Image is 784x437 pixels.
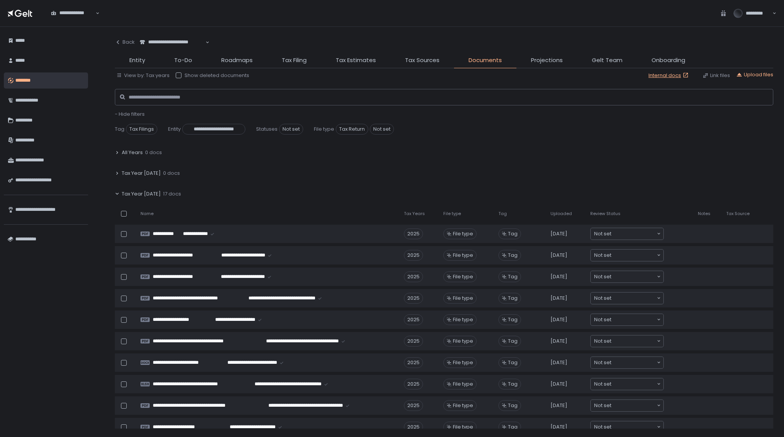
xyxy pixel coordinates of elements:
[550,273,567,280] span: [DATE]
[115,126,124,133] span: Tag
[611,402,656,409] input: Search for option
[611,251,656,259] input: Search for option
[611,423,656,431] input: Search for option
[469,56,502,65] span: Documents
[404,271,423,282] div: 2025
[591,421,663,433] div: Search for option
[594,359,611,366] span: Not set
[508,230,518,237] span: Tag
[135,34,209,51] div: Search for option
[591,335,663,347] div: Search for option
[314,126,334,133] span: File type
[594,316,611,324] span: Not set
[404,250,423,261] div: 2025
[736,71,773,78] button: Upload files
[115,111,145,118] button: - Hide filters
[591,250,663,261] div: Search for option
[140,46,205,53] input: Search for option
[453,424,473,430] span: File type
[404,379,423,389] div: 2025
[550,230,567,237] span: [DATE]
[594,294,611,302] span: Not set
[594,230,611,238] span: Not set
[453,230,473,237] span: File type
[115,110,145,118] span: - Hide filters
[51,16,95,24] input: Search for option
[453,316,473,323] span: File type
[498,211,507,217] span: Tag
[508,402,518,409] span: Tag
[508,424,518,430] span: Tag
[550,359,567,366] span: [DATE]
[404,400,423,411] div: 2025
[453,295,473,302] span: File type
[443,211,461,217] span: File type
[508,381,518,388] span: Tag
[591,314,663,325] div: Search for option
[611,359,656,366] input: Search for option
[508,295,518,302] span: Tag
[611,294,656,302] input: Search for option
[594,273,611,281] span: Not set
[404,336,423,347] div: 2025
[163,191,181,197] span: 17 docs
[611,316,656,324] input: Search for option
[453,338,473,345] span: File type
[370,124,394,135] span: Not set
[550,295,567,302] span: [DATE]
[336,124,368,135] span: Tax Return
[611,380,656,388] input: Search for option
[404,228,423,239] div: 2025
[591,400,663,411] div: Search for option
[145,149,162,156] span: 0 docs
[592,56,622,65] span: Gelt Team
[336,56,376,65] span: Tax Estimates
[453,381,473,388] span: File type
[531,56,563,65] span: Projections
[46,5,100,21] div: Search for option
[404,357,423,368] div: 2025
[591,378,663,390] div: Search for option
[282,56,307,65] span: Tax Filing
[404,293,423,304] div: 2025
[453,273,473,280] span: File type
[508,359,518,366] span: Tag
[652,56,685,65] span: Onboarding
[726,211,750,217] span: Tax Source
[122,191,161,197] span: Tax Year [DATE]
[453,359,473,366] span: File type
[129,56,145,65] span: Entity
[702,72,730,79] div: Link files
[174,56,192,65] span: To-Do
[550,424,567,430] span: [DATE]
[611,230,656,238] input: Search for option
[591,357,663,368] div: Search for option
[611,337,656,345] input: Search for option
[163,170,180,177] span: 0 docs
[168,126,181,133] span: Entity
[648,72,690,79] a: Internal docs
[256,126,278,133] span: Statuses
[611,273,656,281] input: Search for option
[508,338,518,345] span: Tag
[404,211,425,217] span: Tax Years
[404,422,423,432] div: 2025
[453,402,473,409] span: File type
[594,337,611,345] span: Not set
[453,252,473,259] span: File type
[550,252,567,259] span: [DATE]
[279,124,303,135] span: Not set
[591,271,663,283] div: Search for option
[550,381,567,388] span: [DATE]
[594,251,611,259] span: Not set
[591,228,663,240] div: Search for option
[594,402,611,409] span: Not set
[126,124,157,135] span: Tax Filings
[405,56,439,65] span: Tax Sources
[122,170,161,177] span: Tax Year [DATE]
[122,149,143,156] span: All Years
[115,39,135,46] div: Back
[508,316,518,323] span: Tag
[550,338,567,345] span: [DATE]
[115,34,135,50] button: Back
